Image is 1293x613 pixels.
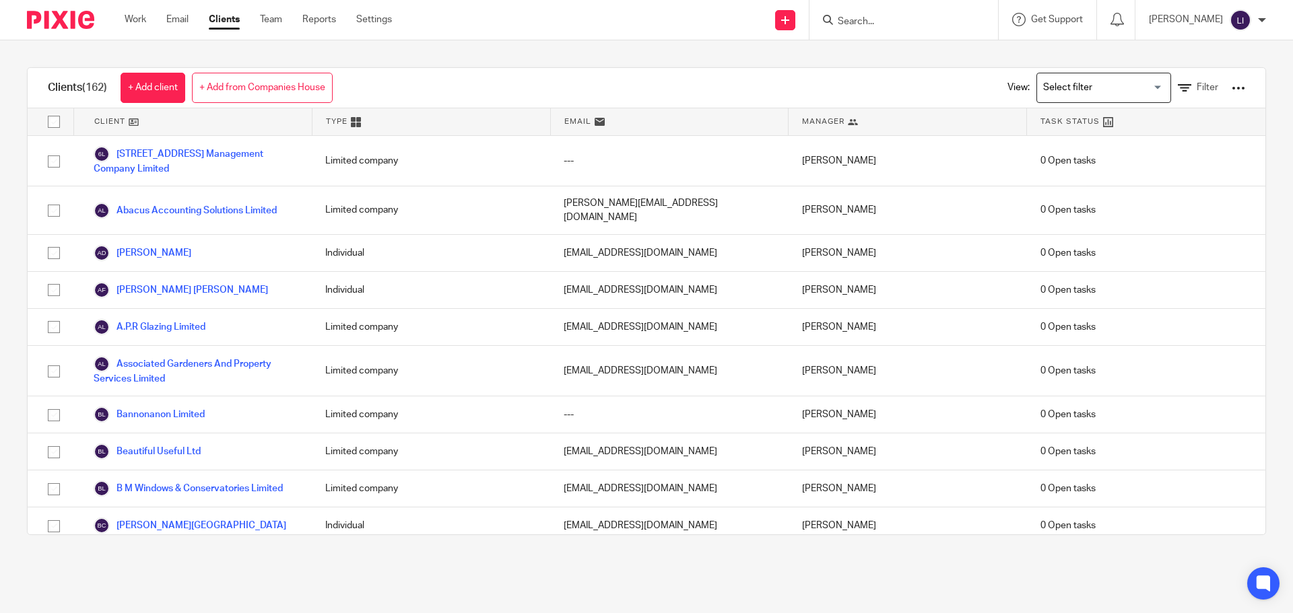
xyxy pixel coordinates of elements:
[550,346,789,396] div: [EMAIL_ADDRESS][DOMAIN_NAME]
[94,356,298,386] a: Associated Gardeners And Property Services Limited
[166,13,189,26] a: Email
[1040,482,1096,495] span: 0 Open tasks
[1040,203,1096,217] span: 0 Open tasks
[1040,445,1096,458] span: 0 Open tasks
[312,346,550,396] div: Limited company
[125,13,146,26] a: Work
[1040,154,1096,168] span: 0 Open tasks
[209,13,240,26] a: Clients
[789,186,1027,234] div: [PERSON_NAME]
[550,136,789,186] div: ---
[121,73,185,103] a: + Add client
[550,470,789,507] div: [EMAIL_ADDRESS][DOMAIN_NAME]
[312,235,550,271] div: Individual
[94,203,277,219] a: Abacus Accounting Solutions Limited
[312,186,550,234] div: Limited company
[550,272,789,308] div: [EMAIL_ADDRESS][DOMAIN_NAME]
[550,433,789,470] div: [EMAIL_ADDRESS][DOMAIN_NAME]
[802,116,844,127] span: Manager
[94,443,201,460] a: Beautiful Useful Ltd
[94,356,110,372] img: svg%3E
[789,346,1027,396] div: [PERSON_NAME]
[94,116,125,127] span: Client
[94,480,283,497] a: B M Windows & Conservatories Limited
[1031,15,1083,24] span: Get Support
[789,470,1027,507] div: [PERSON_NAME]
[789,396,1027,433] div: [PERSON_NAME]
[94,245,191,261] a: [PERSON_NAME]
[789,507,1027,544] div: [PERSON_NAME]
[94,146,298,176] a: [STREET_ADDRESS] Management Company Limited
[312,396,550,433] div: Limited company
[564,116,591,127] span: Email
[789,235,1027,271] div: [PERSON_NAME]
[1230,9,1251,31] img: svg%3E
[550,507,789,544] div: [EMAIL_ADDRESS][DOMAIN_NAME]
[1040,283,1096,297] span: 0 Open tasks
[312,272,550,308] div: Individual
[260,13,282,26] a: Team
[94,282,268,298] a: [PERSON_NAME] [PERSON_NAME]
[1040,246,1096,260] span: 0 Open tasks
[94,480,110,497] img: svg%3E
[789,272,1027,308] div: [PERSON_NAME]
[312,136,550,186] div: Limited company
[789,136,1027,186] div: [PERSON_NAME]
[94,319,205,335] a: A.P.R Glazing Limited
[550,186,789,234] div: [PERSON_NAME][EMAIL_ADDRESS][DOMAIN_NAME]
[326,116,347,127] span: Type
[789,433,1027,470] div: [PERSON_NAME]
[94,282,110,298] img: svg%3E
[41,109,67,135] input: Select all
[192,73,333,103] a: + Add from Companies House
[1040,519,1096,532] span: 0 Open tasks
[94,443,110,460] img: svg%3E
[312,309,550,345] div: Limited company
[302,13,336,26] a: Reports
[1038,76,1163,100] input: Search for option
[836,16,958,28] input: Search
[94,319,110,335] img: svg%3E
[94,245,110,261] img: svg%3E
[82,82,107,93] span: (162)
[1040,364,1096,377] span: 0 Open tasks
[94,406,110,423] img: svg%3E
[550,396,789,433] div: ---
[550,309,789,345] div: [EMAIL_ADDRESS][DOMAIN_NAME]
[987,68,1245,108] div: View:
[94,146,110,162] img: svg%3E
[94,406,205,423] a: Bannonanon Limited
[1040,320,1096,334] span: 0 Open tasks
[94,203,110,219] img: svg%3E
[94,517,110,534] img: svg%3E
[1040,408,1096,421] span: 0 Open tasks
[48,81,107,95] h1: Clients
[1149,13,1223,26] p: [PERSON_NAME]
[312,433,550,470] div: Limited company
[1040,116,1100,127] span: Task Status
[550,235,789,271] div: [EMAIL_ADDRESS][DOMAIN_NAME]
[1197,83,1218,92] span: Filter
[1036,73,1171,103] div: Search for option
[356,13,392,26] a: Settings
[312,470,550,507] div: Limited company
[94,517,286,534] a: [PERSON_NAME][GEOGRAPHIC_DATA]
[312,507,550,544] div: Individual
[27,11,94,29] img: Pixie
[789,309,1027,345] div: [PERSON_NAME]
